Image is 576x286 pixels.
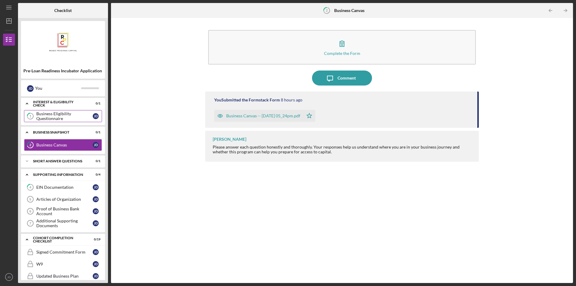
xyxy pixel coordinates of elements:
a: 5Articles of OrganizationJD [24,193,102,205]
b: Business Canvas [334,8,364,13]
div: Updated Business Plan [36,274,93,278]
div: Comment [337,71,356,86]
div: Business Canvas -- [DATE] 05_24pm.pdf [226,113,300,118]
img: Product logo [21,24,105,60]
div: J D [93,261,99,267]
a: Signed Commitment FormJD [24,246,102,258]
div: [PERSON_NAME] [213,137,246,142]
tspan: 7 [29,221,31,225]
div: J D [93,184,99,190]
a: 4EIN DocumentationJD [24,181,102,193]
button: Comment [312,71,372,86]
tspan: 6 [29,209,31,213]
div: J D [93,208,99,214]
tspan: 4 [29,185,31,189]
div: 0 / 1 [90,159,100,163]
button: Business Canvas -- [DATE] 05_24pm.pdf [214,110,315,122]
a: W9JD [24,258,102,270]
div: W9 [36,262,93,266]
div: Business Snapshot [33,131,85,134]
div: You [35,83,81,93]
time: 2025-10-14 21:24 [281,98,302,102]
button: Complete the Form [208,30,476,65]
div: Articles of Organization [36,197,93,202]
div: You Submitted the Formstack Form [214,98,280,102]
div: Supporting Information [33,173,85,176]
div: 0 / 1 [90,102,100,105]
div: Proof of Business Bank Account [36,206,93,216]
div: J D [93,142,99,148]
div: 0 / 4 [90,173,100,176]
div: J D [93,196,99,202]
div: Signed Commitment Form [36,250,93,254]
a: 6Proof of Business Bank AccountJD [24,205,102,217]
tspan: 1 [29,114,31,118]
div: 0 / 1 [90,131,100,134]
div: Complete the Form [324,51,360,56]
div: EIN Documentation [36,185,93,190]
div: J D [93,273,99,279]
a: 2Business CanvasJD [24,139,102,151]
a: 1Business Eligibility QuestionnaireJD [24,110,102,122]
b: Checklist [54,8,72,13]
div: 0 / 19 [90,238,100,241]
div: J D [93,220,99,226]
button: JD [3,271,15,283]
div: Business Canvas [36,143,93,147]
a: 7Additional Supporting DocumentsJD [24,217,102,229]
text: JD [7,275,11,279]
div: Pre-Loan Readiness Incubator Application [23,68,103,73]
div: Short Answer Questions [33,159,85,163]
div: Please answer each question honestly and thoroughly. Your responses help us understand where you ... [213,145,473,154]
div: J D [93,249,99,255]
tspan: 5 [29,197,31,201]
a: Updated Business PlanJD [24,270,102,282]
div: Business Eligibility Questionnaire [36,111,93,121]
tspan: 2 [29,143,31,147]
div: Interest & Eligibility Check [33,100,85,107]
div: J D [27,85,34,92]
tspan: 2 [326,8,328,12]
div: J D [93,113,99,119]
div: Cohort Completion Checklist [33,236,85,243]
div: Additional Supporting Documents [36,218,93,228]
